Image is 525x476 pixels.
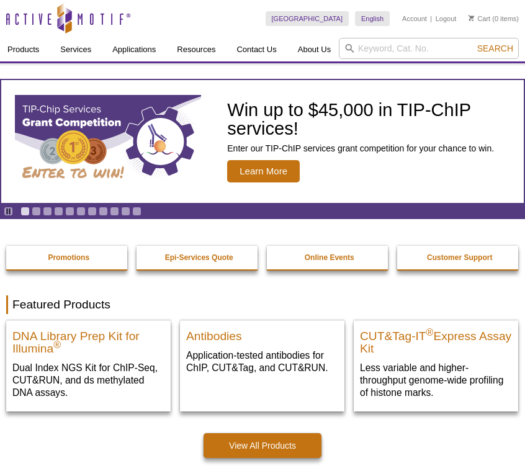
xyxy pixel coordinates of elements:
[32,207,41,216] a: Go to slide 2
[469,15,474,21] img: Your Cart
[43,207,52,216] a: Go to slide 3
[355,11,390,26] a: English
[165,253,233,262] strong: Epi-Services Quote
[99,207,108,216] a: Go to slide 8
[121,207,130,216] a: Go to slide 10
[6,295,519,314] h2: Featured Products
[354,320,518,411] a: CUT&Tag-IT® Express Assay Kit CUT&Tag-IT®Express Assay Kit Less variable and higher-throughput ge...
[186,349,338,374] p: Application-tested antibodies for ChIP, CUT&Tag, and CUT&RUN.
[360,324,512,355] h2: CUT&Tag-IT Express Assay Kit
[48,253,89,262] strong: Promotions
[137,246,262,269] a: Epi-Services Quote
[180,320,344,387] a: All Antibodies Antibodies Application-tested antibodies for ChIP, CUT&Tag, and CUT&RUN.
[132,207,141,216] a: Go to slide 11
[305,253,354,262] strong: Online Events
[65,207,74,216] a: Go to slide 5
[87,207,97,216] a: Go to slide 7
[186,324,338,343] h2: Antibodies
[204,433,321,458] a: View All Products
[397,246,523,269] a: Customer Support
[469,14,490,23] a: Cart
[229,38,284,61] a: Contact Us
[12,324,164,355] h2: DNA Library Prep Kit for Illumina
[267,246,392,269] a: Online Events
[426,327,434,338] sup: ®
[53,38,99,61] a: Services
[477,43,513,53] span: Search
[1,80,524,203] article: TIP-ChIP Services Grant Competition
[402,14,427,23] a: Account
[12,361,164,399] p: Dual Index NGS Kit for ChIP-Seq, CUT&RUN, and ds methylated DNA assays.
[54,207,63,216] a: Go to slide 4
[266,11,349,26] a: [GEOGRAPHIC_DATA]
[430,11,432,26] li: |
[169,38,223,61] a: Resources
[436,14,457,23] a: Logout
[227,101,518,138] h2: Win up to $45,000 in TIP-ChIP services!
[6,320,171,411] a: DNA Library Prep Kit for Illumina DNA Library Prep Kit for Illumina® Dual Index NGS Kit for ChIP-...
[4,207,13,216] a: Toggle autoplay
[20,207,30,216] a: Go to slide 1
[360,361,512,399] p: Less variable and higher-throughput genome-wide profiling of histone marks​.
[473,43,517,54] button: Search
[227,143,518,154] p: Enter our TIP-ChIP services grant competition for your chance to win.
[53,339,61,350] sup: ®
[339,38,519,59] input: Keyword, Cat. No.
[469,11,519,26] li: (0 items)
[6,246,132,269] a: Promotions
[1,80,524,203] a: TIP-ChIP Services Grant Competition Win up to $45,000 in TIP-ChIP services! Enter our TIP-ChIP se...
[290,38,338,61] a: About Us
[105,38,163,61] a: Applications
[76,207,86,216] a: Go to slide 6
[227,160,300,182] span: Learn More
[110,207,119,216] a: Go to slide 9
[427,253,492,262] strong: Customer Support
[15,95,201,188] img: TIP-ChIP Services Grant Competition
